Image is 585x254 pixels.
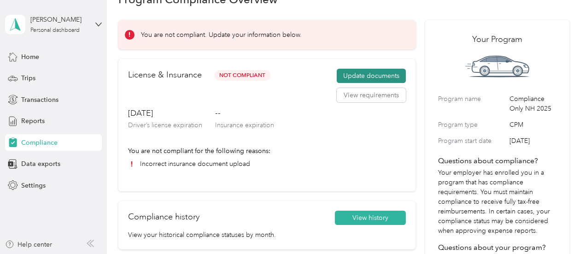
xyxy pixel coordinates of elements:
span: [DATE] [509,136,556,146]
p: Driver’s license expiration [128,120,202,130]
li: Incorrect insurance document upload [128,159,406,169]
span: Transactions [21,95,58,105]
button: Update documents [337,69,406,83]
span: Settings [21,181,46,190]
p: You are not compliant for the following reasons: [128,146,406,156]
label: Program name [438,94,506,113]
h3: -- [215,107,274,119]
span: Reports [21,116,45,126]
span: CPM [509,120,556,130]
h3: [DATE] [128,107,202,119]
h2: Compliance history [128,211,199,223]
h2: License & Insurance [128,69,202,81]
h2: Your Program [438,33,556,46]
p: Your employer has enrolled you in a program that has compliance requirements. You must maintain c... [438,168,556,236]
button: View requirements [337,88,406,103]
p: Insurance expiration [215,120,274,130]
h4: Questions about compliance? [438,155,556,166]
button: View history [335,211,406,225]
p: View your historical compliance statuses by month. [128,230,406,240]
span: Not Compliant [215,70,270,81]
div: [PERSON_NAME] [30,15,88,24]
span: Data exports [21,159,60,169]
h4: Questions about your program? [438,242,556,253]
iframe: Everlance-gr Chat Button Frame [533,202,585,254]
div: Personal dashboard [30,28,80,33]
label: Program start date [438,136,506,146]
span: Compliance [21,138,58,148]
label: Program type [438,120,506,130]
span: Compliance Only NH 2025 [509,94,556,113]
p: You are not compliant. Update your information below. [141,30,302,40]
span: Trips [21,73,35,83]
button: Help center [5,240,52,249]
span: Home [21,52,39,62]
